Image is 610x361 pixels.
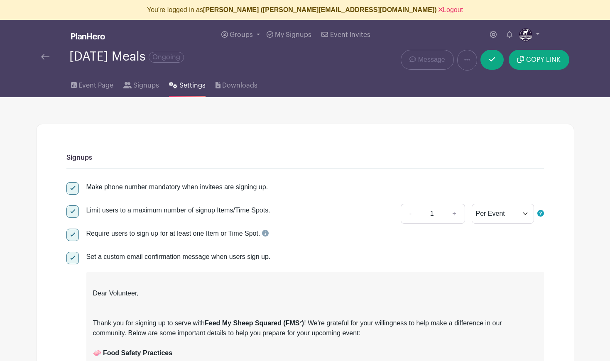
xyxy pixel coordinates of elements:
a: Settings [169,71,205,97]
b: [PERSON_NAME] ([PERSON_NAME][EMAIL_ADDRESS][DOMAIN_NAME]) [203,6,437,13]
img: logo_white-6c42ec7e38ccf1d336a20a19083b03d10ae64f83f12c07503d8b9e83406b4c7d.svg [71,33,105,39]
button: COPY LINK [509,50,569,70]
span: COPY LINK [526,56,561,63]
a: Logout [439,6,463,13]
span: Signups [133,80,159,90]
span: Downloads [222,80,257,90]
span: Groups [230,32,253,38]
img: back-arrow-29a5d9b10d5bd6ae65dc969a981735edf675c4d7a1fe02e03b50dbd4ba3cdb55.svg [41,54,49,60]
div: Make phone number mandatory when invitees are signing up. [86,182,268,192]
div: Set a custom email confirmation message when users sign up. [86,252,544,262]
a: My Signups [263,20,315,50]
div: Limit users to a maximum number of signup Items/Time Spots. [86,205,270,215]
a: + [444,204,465,224]
a: - [401,204,420,224]
div: Thank you for signing up to serve with ! We're grateful for your willingness to help make a diffe... [93,308,537,348]
a: Signups [123,71,159,97]
span: My Signups [275,32,311,38]
a: Downloads [216,71,257,97]
a: Event Invites [318,20,373,50]
span: Ongoing [149,52,184,63]
div: Require users to sign up for at least one Item or Time Spot. [86,229,269,239]
span: Message [418,55,445,65]
strong: Feed My Sheep Squared (FMS²) [205,320,304,327]
strong: 🧼 Food Safety Practices [93,349,173,356]
span: Event Page [78,80,113,90]
h6: Signups [66,154,544,162]
div: [DATE] Meals [69,50,184,63]
a: Message [401,50,453,70]
img: Logo.JPG [519,28,532,41]
a: Groups [218,20,263,50]
div: Dear Volunteer, [93,278,537,308]
span: Settings [179,80,206,90]
span: Event Invites [330,32,370,38]
a: Event Page [71,71,113,97]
